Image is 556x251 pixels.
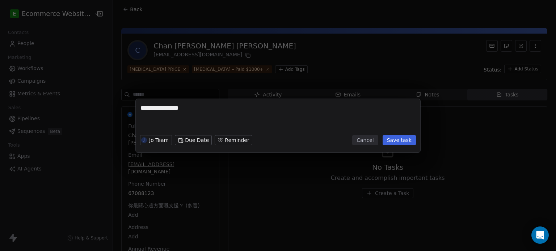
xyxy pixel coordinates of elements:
span: Due Date [185,137,209,144]
span: Reminder [225,137,249,144]
div: J [144,137,145,143]
div: Jo Team [149,138,169,143]
button: Reminder [215,135,252,145]
button: Cancel [352,135,378,145]
button: Due Date [175,135,212,145]
button: Save task [383,135,416,145]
